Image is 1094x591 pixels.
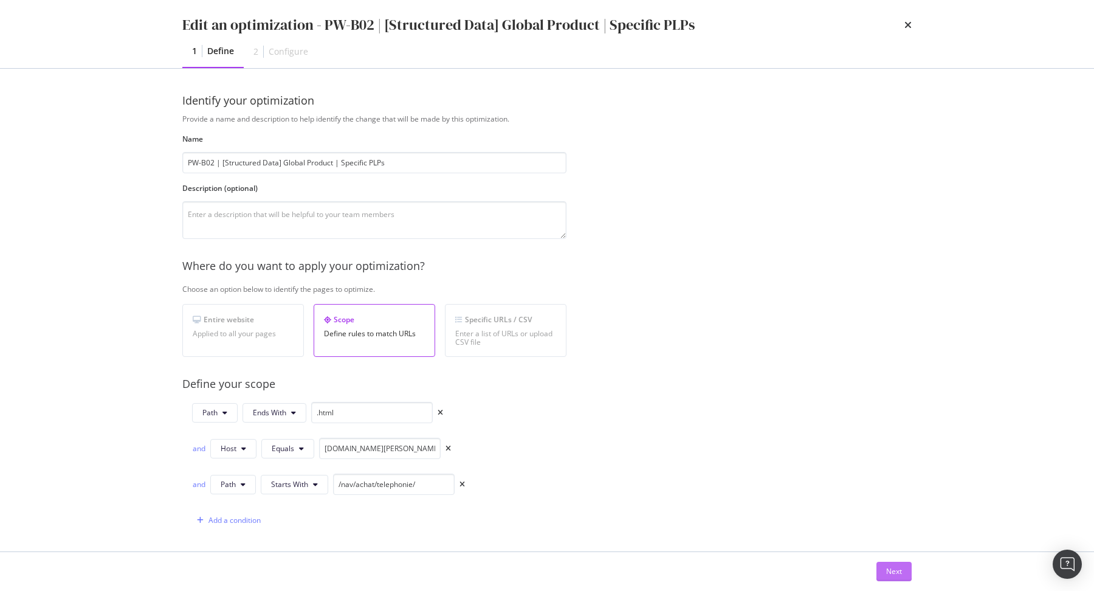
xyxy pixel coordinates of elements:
div: Choose an option below to identify the pages to optimize. [182,284,972,294]
div: times [904,15,912,35]
div: Next [886,566,902,576]
span: Starts With [271,479,308,489]
button: Ends With [243,403,306,423]
span: Path [221,479,236,489]
button: Equals [261,439,314,458]
button: Path [210,475,256,494]
div: Where do you want to apply your optimization? [182,258,972,274]
div: 2 [253,46,258,58]
button: Host [210,439,256,458]
div: Add a condition [208,515,261,525]
span: Path [202,407,218,418]
div: and [192,479,205,489]
div: and [192,443,205,454]
label: Description (optional) [182,183,566,193]
div: Applied to all your pages [193,330,294,338]
span: Ends With [253,407,286,418]
div: Do you want to set up a split test? [182,550,972,566]
div: Identify your optimization [182,93,912,109]
div: times [438,409,443,416]
div: Scope [324,314,425,325]
button: Path [192,403,238,423]
button: Next [876,562,912,581]
span: Host [221,443,236,454]
div: Specific URLs / CSV [455,314,556,325]
div: Edit an optimization - PW-B02 | [Structured Data] Global Product | Specific PLPs [182,15,695,35]
div: Open Intercom Messenger [1053,550,1082,579]
button: Starts With [261,475,328,494]
span: Equals [272,443,294,454]
div: Entire website [193,314,294,325]
div: Enter a list of URLs or upload CSV file [455,330,556,347]
div: 1 [192,45,197,57]
div: Define rules to match URLs [324,330,425,338]
input: Enter an optimization name to easily find it back [182,152,566,173]
button: Add a condition [192,511,261,530]
div: Provide a name and description to help identify the change that will be made by this optimization. [182,114,972,124]
div: Configure [269,46,308,58]
label: Name [182,134,566,144]
div: times [446,445,451,452]
div: Define [207,45,234,57]
div: Define your scope [182,376,972,392]
div: times [459,481,465,488]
